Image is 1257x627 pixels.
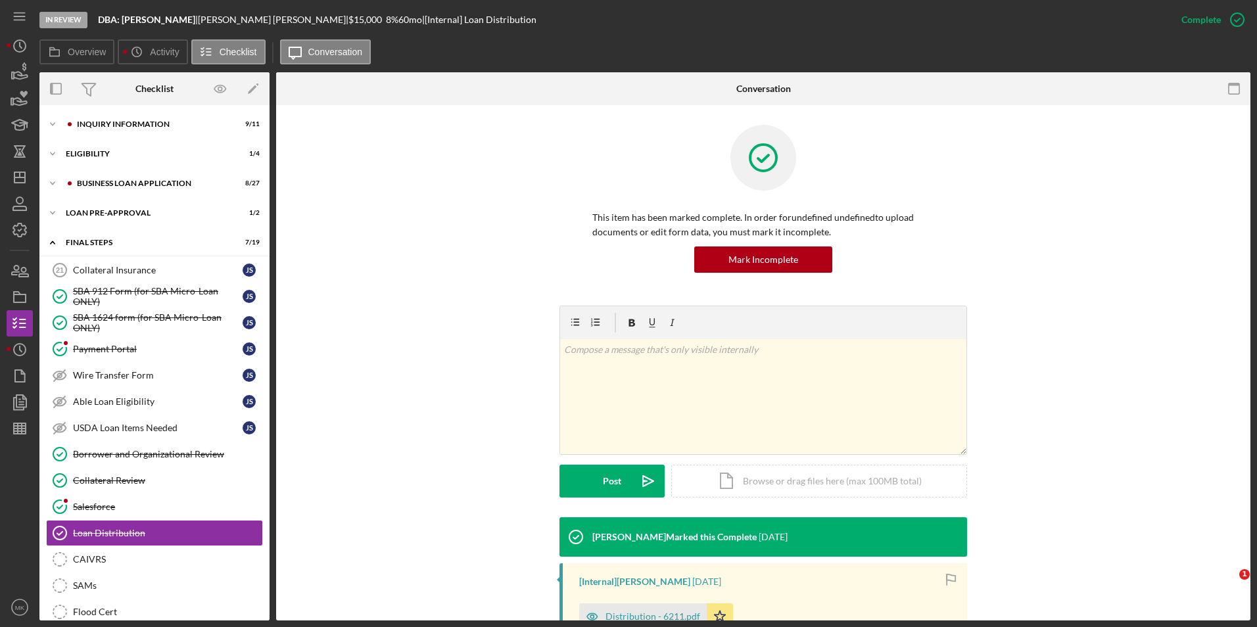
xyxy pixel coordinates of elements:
a: Payment PortalJS [46,336,263,362]
button: Checklist [191,39,266,64]
div: 9 / 11 [236,120,260,128]
a: Able Loan EligibilityJS [46,388,263,415]
a: Borrower and Organizational Review [46,441,263,467]
button: MK [7,594,33,620]
div: USDA Loan Items Needed [73,423,243,433]
label: Activity [150,47,179,57]
div: Collateral Review [73,475,262,486]
text: MK [15,604,25,611]
div: Distribution - 6211.pdf [605,611,700,622]
div: J S [243,395,256,408]
div: 60 mo [398,14,422,25]
div: 1 / 4 [236,150,260,158]
div: 7 / 19 [236,239,260,246]
tspan: 21 [56,266,64,274]
a: Collateral Review [46,467,263,494]
button: Mark Incomplete [694,246,832,273]
a: CAIVRS [46,546,263,572]
a: Salesforce [46,494,263,520]
div: SBA 1624 form (for SBA Micro-Loan ONLY) [73,312,243,333]
div: [PERSON_NAME] Marked this Complete [592,532,757,542]
div: Wire Transfer Form [73,370,243,381]
div: [PERSON_NAME] [PERSON_NAME] | [198,14,348,25]
div: J S [243,342,256,356]
div: Flood Cert [73,607,262,617]
time: 2025-09-03 14:20 [692,576,721,587]
div: Borrower and Organizational Review [73,449,262,459]
button: Overview [39,39,114,64]
b: DBA: [PERSON_NAME] [98,14,195,25]
div: J S [243,290,256,303]
div: J S [243,369,256,382]
div: Able Loan Eligibility [73,396,243,407]
time: 2025-09-03 14:20 [759,532,788,542]
div: FINAL STEPS [66,239,227,246]
div: J S [243,264,256,277]
a: SAMs [46,572,263,599]
div: INQUIRY INFORMATION [77,120,227,128]
button: Activity [118,39,187,64]
div: Mark Incomplete [728,246,798,273]
iframe: Intercom live chat [1212,569,1244,601]
div: 8 / 27 [236,179,260,187]
a: USDA Loan Items NeededJS [46,415,263,441]
button: Conversation [280,39,371,64]
div: J S [243,316,256,329]
div: Loan Distribution [73,528,262,538]
div: Post [603,465,621,498]
a: Wire Transfer FormJS [46,362,263,388]
div: In Review [39,12,87,28]
div: CAIVRS [73,554,262,565]
label: Conversation [308,47,363,57]
a: 21Collateral InsuranceJS [46,257,263,283]
div: J S [243,421,256,434]
div: Collateral Insurance [73,265,243,275]
span: 1 [1239,569,1250,580]
div: LOAN PRE-APPROVAL [66,209,227,217]
label: Checklist [220,47,257,57]
label: Overview [68,47,106,57]
div: BUSINESS LOAN APPLICATION [77,179,227,187]
div: | [98,14,198,25]
a: Flood Cert [46,599,263,625]
div: Checklist [135,83,174,94]
div: Conversation [736,83,791,94]
div: [Internal] [PERSON_NAME] [579,576,690,587]
p: This item has been marked complete. In order for undefined undefined to upload documents or edit ... [592,210,934,240]
div: Complete [1181,7,1221,33]
button: Post [559,465,665,498]
div: 1 / 2 [236,209,260,217]
div: | [Internal] Loan Distribution [422,14,536,25]
a: Loan Distribution [46,520,263,546]
div: 8 % [386,14,398,25]
div: Payment Portal [73,344,243,354]
div: Salesforce [73,501,262,512]
a: SBA 912 Form (for SBA Micro-Loan ONLY)JS [46,283,263,310]
div: SBA 912 Form (for SBA Micro-Loan ONLY) [73,286,243,307]
button: Complete [1168,7,1250,33]
span: $15,000 [348,14,382,25]
div: ELIGIBILITY [66,150,227,158]
div: SAMs [73,580,262,591]
a: SBA 1624 form (for SBA Micro-Loan ONLY)JS [46,310,263,336]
